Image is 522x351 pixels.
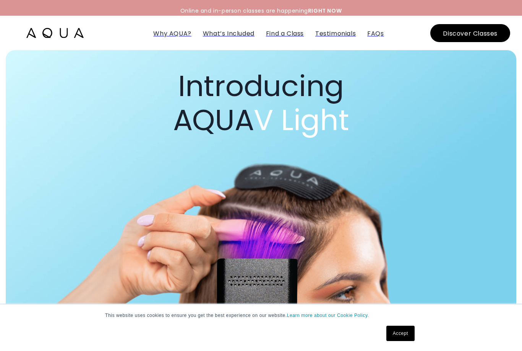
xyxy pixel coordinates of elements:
[315,29,356,38] a: Testimonials
[266,29,304,38] a: Find a Class
[173,100,349,140] span: AQUA
[178,65,344,106] span: Introducing
[254,100,349,140] span: V Light
[308,7,342,15] strong: RIGHT NOW
[203,29,255,38] a: What’s Included
[180,7,342,15] span: Online and in-person classes are happening
[105,312,417,319] p: This website uses cookies to ensure you get the best experience on our website.
[386,326,415,341] a: Accept
[153,29,191,38] a: Why AQUA?
[367,29,384,38] a: FAQs
[287,313,369,318] a: Learn more about our Cookie Policy.
[430,24,510,42] button: Discover Classes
